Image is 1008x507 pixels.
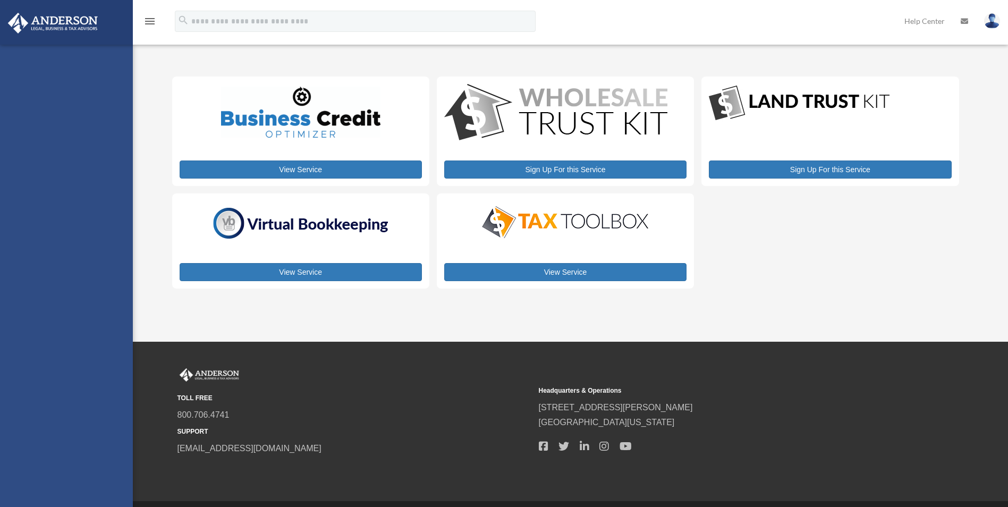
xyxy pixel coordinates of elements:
img: User Pic [984,13,1000,29]
img: WS-Trust-Kit-lgo-1.jpg [444,84,667,143]
i: search [177,14,189,26]
img: Anderson Advisors Platinum Portal [5,13,101,33]
a: menu [143,19,156,28]
a: View Service [180,160,422,179]
a: View Service [444,263,687,281]
small: SUPPORT [177,426,531,437]
img: Anderson Advisors Platinum Portal [177,368,241,382]
a: [EMAIL_ADDRESS][DOMAIN_NAME] [177,444,321,453]
img: LandTrust_lgo-1.jpg [709,84,890,123]
small: TOLL FREE [177,393,531,404]
a: View Service [180,263,422,281]
a: 800.706.4741 [177,410,230,419]
i: menu [143,15,156,28]
a: Sign Up For this Service [709,160,951,179]
a: [GEOGRAPHIC_DATA][US_STATE] [539,418,675,427]
small: Headquarters & Operations [539,385,893,396]
a: Sign Up For this Service [444,160,687,179]
a: [STREET_ADDRESS][PERSON_NAME] [539,403,693,412]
